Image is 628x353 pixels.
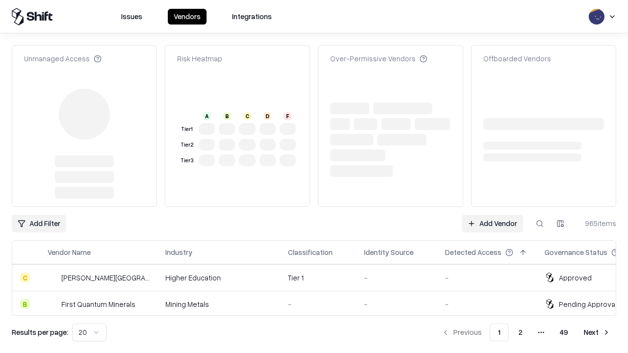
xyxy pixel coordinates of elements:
[490,324,509,341] button: 1
[61,299,135,309] div: First Quantum Minerals
[545,247,607,257] div: Governance Status
[226,9,278,25] button: Integrations
[559,273,592,283] div: Approved
[445,299,529,309] div: -
[445,247,501,257] div: Detected Access
[203,112,211,120] div: A
[263,112,271,120] div: D
[61,273,150,283] div: [PERSON_NAME][GEOGRAPHIC_DATA]
[20,273,30,282] div: C
[243,112,251,120] div: C
[288,273,348,283] div: Tier 1
[115,9,148,25] button: Issues
[179,141,195,149] div: Tier 2
[578,324,616,341] button: Next
[168,9,207,25] button: Vendors
[48,299,57,309] img: First Quantum Minerals
[577,218,616,228] div: 965 items
[165,247,192,257] div: Industry
[12,215,66,232] button: Add Filter
[165,273,272,283] div: Higher Education
[552,324,576,341] button: 49
[559,299,617,309] div: Pending Approval
[48,273,57,282] img: Reichman University
[436,324,616,341] nav: pagination
[483,53,551,64] div: Offboarded Vendors
[177,53,222,64] div: Risk Heatmap
[445,273,529,283] div: -
[364,299,429,309] div: -
[288,247,333,257] div: Classification
[511,324,530,341] button: 2
[24,53,102,64] div: Unmanaged Access
[48,247,91,257] div: Vendor Name
[462,215,523,232] a: Add Vendor
[288,299,348,309] div: -
[364,247,414,257] div: Identity Source
[284,112,291,120] div: F
[330,53,427,64] div: Over-Permissive Vendors
[20,299,30,309] div: B
[364,273,429,283] div: -
[179,125,195,133] div: Tier 1
[223,112,231,120] div: B
[179,156,195,165] div: Tier 3
[165,299,272,309] div: Mining Metals
[12,327,68,337] p: Results per page:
